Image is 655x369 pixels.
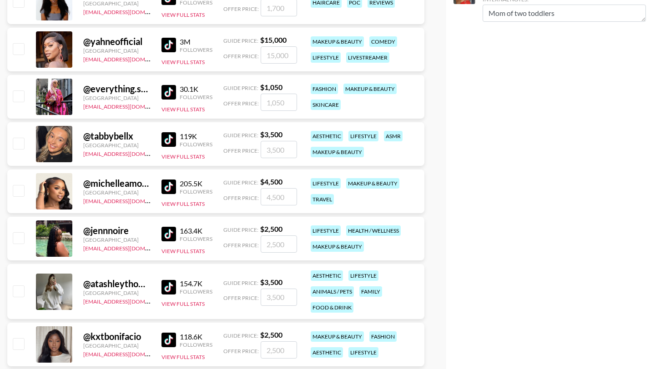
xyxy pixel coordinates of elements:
[83,130,151,142] div: @ tabbybellx
[161,11,205,18] button: View Full Stats
[161,333,176,347] img: TikTok
[161,38,176,52] img: TikTok
[311,347,343,358] div: aesthetic
[223,226,258,233] span: Guide Price:
[348,270,378,281] div: lifestyle
[83,47,151,54] div: [GEOGRAPHIC_DATA]
[261,46,297,64] input: 15,000
[223,179,258,186] span: Guide Price:
[346,52,389,63] div: livestreamer
[369,331,397,342] div: fashion
[83,36,151,47] div: @ yahneofficial
[180,46,212,53] div: Followers
[311,84,338,94] div: fashion
[223,194,259,201] span: Offer Price:
[260,35,287,44] strong: $ 15,000
[180,332,212,341] div: 118.6K
[223,279,258,286] span: Guide Price:
[311,52,341,63] div: lifestyle
[311,225,341,236] div: lifestyle
[223,294,259,301] span: Offer Price:
[83,101,175,110] a: [EMAIL_ADDRESS][DOMAIN_NAME]
[83,296,175,305] a: [EMAIL_ADDRESS][DOMAIN_NAME]
[161,227,176,241] img: TikTok
[180,85,212,94] div: 30.1K
[260,330,282,339] strong: $ 2,500
[311,302,353,313] div: food & drink
[83,342,151,349] div: [GEOGRAPHIC_DATA]
[83,7,175,15] a: [EMAIL_ADDRESS][DOMAIN_NAME]
[223,100,259,107] span: Offer Price:
[180,226,212,235] div: 163.4K
[311,178,341,189] div: lifestyle
[180,94,212,100] div: Followers
[343,84,397,94] div: makeup & beauty
[223,37,258,44] span: Guide Price:
[180,235,212,242] div: Followers
[180,37,212,46] div: 3M
[161,300,205,307] button: View Full Stats
[161,354,205,360] button: View Full Stats
[180,188,212,195] div: Followers
[83,83,151,95] div: @ everything.sumii
[223,242,259,249] span: Offer Price:
[348,347,378,358] div: lifestyle
[311,331,364,342] div: makeup & beauty
[180,341,212,348] div: Followers
[83,54,175,63] a: [EMAIL_ADDRESS][DOMAIN_NAME]
[223,85,258,91] span: Guide Price:
[161,132,176,147] img: TikTok
[83,142,151,149] div: [GEOGRAPHIC_DATA]
[223,5,259,12] span: Offer Price:
[311,286,354,297] div: animals / pets
[346,225,401,236] div: health / wellness
[384,131,403,141] div: asmr
[161,248,205,254] button: View Full Stats
[369,36,397,47] div: comedy
[223,332,258,339] span: Guide Price:
[180,179,212,188] div: 205.5K
[311,241,364,252] div: makeup & beauty
[83,331,151,342] div: @ kxtbonifacio
[83,289,151,296] div: [GEOGRAPHIC_DATA]
[83,178,151,189] div: @ michelleamoree
[161,85,176,100] img: TikTok
[223,348,259,354] span: Offer Price:
[161,59,205,65] button: View Full Stats
[261,341,297,359] input: 2,500
[260,224,282,233] strong: $ 2,500
[223,53,259,60] span: Offer Price:
[161,280,176,294] img: TikTok
[348,131,378,141] div: lifestyle
[83,349,175,358] a: [EMAIL_ADDRESS][DOMAIN_NAME]
[311,100,341,110] div: skincare
[311,194,334,204] div: travel
[311,131,343,141] div: aesthetic
[180,279,212,288] div: 154.7K
[223,132,258,139] span: Guide Price:
[261,235,297,253] input: 2,500
[83,225,151,236] div: @ jennnoire
[261,289,297,306] input: 3,500
[260,83,282,91] strong: $ 1,050
[180,288,212,295] div: Followers
[260,278,282,286] strong: $ 3,500
[83,278,151,289] div: @ atashleythomas
[83,189,151,196] div: [GEOGRAPHIC_DATA]
[161,106,205,113] button: View Full Stats
[359,286,382,297] div: family
[161,180,176,194] img: TikTok
[161,200,205,207] button: View Full Stats
[83,149,175,157] a: [EMAIL_ADDRESS][DOMAIN_NAME]
[261,141,297,158] input: 3,500
[180,132,212,141] div: 119K
[311,36,364,47] div: makeup & beauty
[223,147,259,154] span: Offer Price:
[311,147,364,157] div: makeup & beauty
[346,178,399,189] div: makeup & beauty
[260,130,282,139] strong: $ 3,500
[161,153,205,160] button: View Full Stats
[261,188,297,205] input: 4,500
[83,196,175,204] a: [EMAIL_ADDRESS][DOMAIN_NAME]
[180,141,212,148] div: Followers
